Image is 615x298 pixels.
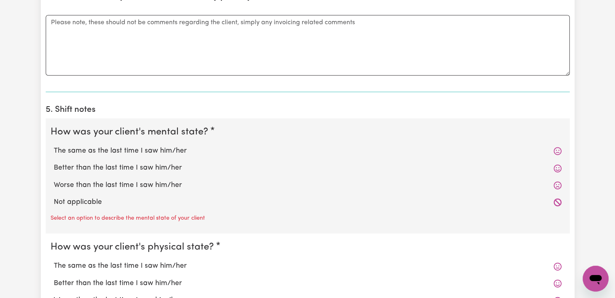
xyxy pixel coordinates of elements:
label: The same as the last time I saw him/her [54,261,562,271]
iframe: Botón para iniciar la ventana de mensajería [583,266,609,292]
p: Select an option to describe the mental state of your client [51,214,205,223]
label: Not applicable [54,197,562,208]
legend: How was your client's physical state? [51,240,217,254]
h2: 5. Shift notes [46,105,570,115]
label: Better than the last time I saw him/her [54,163,562,173]
label: Better than the last time I saw him/her [54,278,562,289]
label: The same as the last time I saw him/her [54,146,562,156]
legend: How was your client's mental state? [51,125,211,139]
label: Worse than the last time I saw him/her [54,180,562,191]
